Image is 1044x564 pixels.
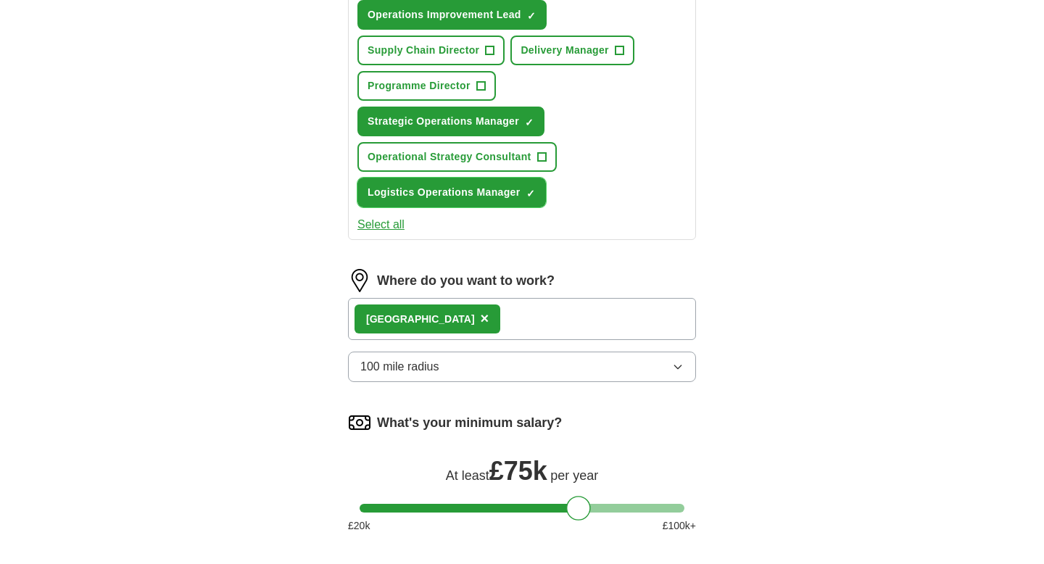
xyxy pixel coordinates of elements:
[521,43,609,58] span: Delivery Manager
[368,149,531,165] span: Operational Strategy Consultant
[348,411,371,434] img: salary.png
[368,185,521,200] span: Logistics Operations Manager
[368,7,521,22] span: Operations Improvement Lead
[360,358,439,376] span: 100 mile radius
[368,43,479,58] span: Supply Chain Director
[357,36,505,65] button: Supply Chain Director
[368,78,471,94] span: Programme Director
[489,456,547,486] span: £ 75k
[348,518,370,534] span: £ 20 k
[348,352,696,382] button: 100 mile radius
[357,107,544,136] button: Strategic Operations Manager✓
[526,188,535,199] span: ✓
[357,142,557,172] button: Operational Strategy Consultant
[366,312,475,327] div: [GEOGRAPHIC_DATA]
[357,178,546,207] button: Logistics Operations Manager✓
[446,468,489,483] span: At least
[527,10,536,22] span: ✓
[481,308,489,330] button: ×
[348,269,371,292] img: location.png
[377,413,562,433] label: What's your minimum salary?
[357,71,496,101] button: Programme Director
[510,36,634,65] button: Delivery Manager
[550,468,598,483] span: per year
[525,117,534,128] span: ✓
[368,114,519,129] span: Strategic Operations Manager
[481,310,489,326] span: ×
[357,216,405,233] button: Select all
[663,518,696,534] span: £ 100 k+
[377,271,555,291] label: Where do you want to work?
